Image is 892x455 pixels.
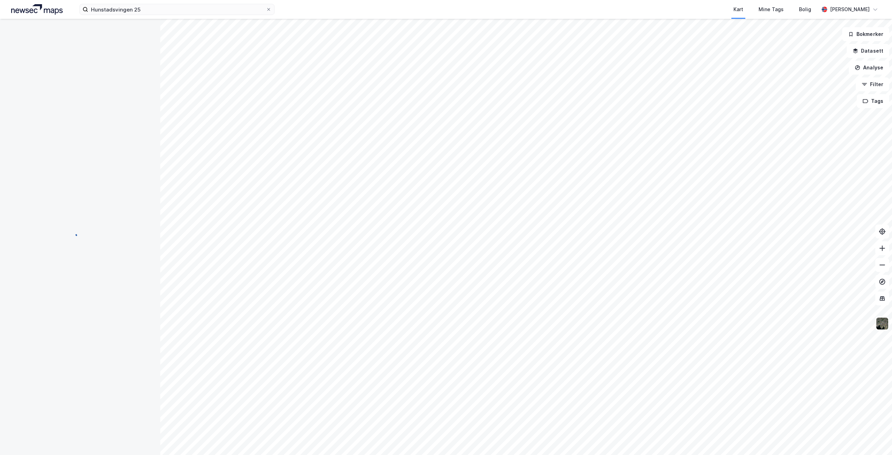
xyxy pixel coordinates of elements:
div: Mine Tags [759,5,784,14]
button: Filter [856,77,889,91]
button: Bokmerker [842,27,889,41]
div: [PERSON_NAME] [830,5,870,14]
button: Tags [857,94,889,108]
input: Søk på adresse, matrikkel, gårdeiere, leietakere eller personer [88,4,266,15]
button: Analyse [849,61,889,75]
iframe: Chat Widget [857,422,892,455]
div: Kart [733,5,743,14]
img: 9k= [876,317,889,330]
button: Datasett [847,44,889,58]
div: Kontrollprogram for chat [857,422,892,455]
img: spinner.a6d8c91a73a9ac5275cf975e30b51cfb.svg [75,227,86,238]
div: Bolig [799,5,811,14]
img: logo.a4113a55bc3d86da70a041830d287a7e.svg [11,4,63,15]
